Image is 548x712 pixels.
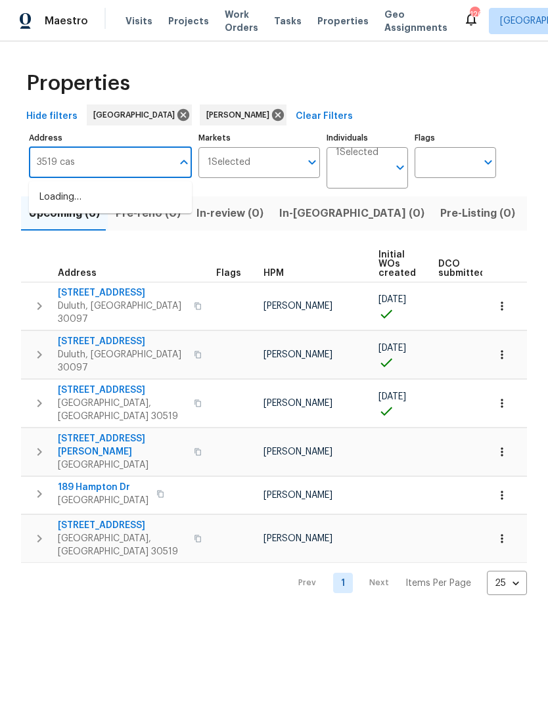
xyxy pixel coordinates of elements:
span: [PERSON_NAME] [263,447,332,456]
span: [PERSON_NAME] [263,301,332,311]
a: Goto page 1 [333,573,353,593]
span: Clear Filters [296,108,353,125]
span: Properties [317,14,369,28]
span: [DATE] [378,392,406,401]
span: 1 Selected [336,147,378,158]
label: Individuals [327,134,408,142]
div: 126 [470,8,479,21]
span: [STREET_ADDRESS][PERSON_NAME] [58,432,186,458]
button: Close [175,153,193,171]
span: [STREET_ADDRESS] [58,335,186,348]
span: Hide filters [26,108,78,125]
nav: Pagination Navigation [286,571,527,595]
span: Duluth, [GEOGRAPHIC_DATA] 30097 [58,348,186,374]
span: Address [58,269,97,278]
div: [PERSON_NAME] [200,104,286,125]
span: In-[GEOGRAPHIC_DATA] (0) [279,204,424,223]
span: [PERSON_NAME] [263,399,332,408]
span: [GEOGRAPHIC_DATA], [GEOGRAPHIC_DATA] 30519 [58,397,186,423]
button: Open [303,153,321,171]
span: Pre-Listing (0) [440,204,515,223]
div: 25 [487,566,527,600]
span: [GEOGRAPHIC_DATA] [58,494,148,507]
button: Open [391,158,409,177]
button: Clear Filters [290,104,358,129]
input: Search ... [29,147,172,178]
span: [PERSON_NAME] [263,491,332,500]
span: Tasks [274,16,302,26]
label: Flags [415,134,496,142]
span: 1 Selected [208,157,250,168]
span: Work Orders [225,8,258,34]
p: Items Per Page [405,577,471,590]
span: [GEOGRAPHIC_DATA] [93,108,180,122]
span: [GEOGRAPHIC_DATA] [58,458,186,472]
label: Address [29,134,192,142]
span: Initial WOs created [378,250,416,278]
button: Hide filters [21,104,83,129]
span: HPM [263,269,284,278]
span: [PERSON_NAME] [206,108,275,122]
div: Loading… [29,181,192,213]
span: Maestro [45,14,88,28]
div: [GEOGRAPHIC_DATA] [87,104,192,125]
span: [STREET_ADDRESS] [58,286,186,300]
span: Duluth, [GEOGRAPHIC_DATA] 30097 [58,300,186,326]
span: [STREET_ADDRESS] [58,519,186,532]
span: Visits [126,14,152,28]
span: [PERSON_NAME] [263,534,332,543]
span: [PERSON_NAME] [263,350,332,359]
span: Geo Assignments [384,8,447,34]
span: [DATE] [378,344,406,353]
span: Properties [26,77,130,90]
span: Projects [168,14,209,28]
span: In-review (0) [196,204,263,223]
span: [DATE] [378,295,406,304]
span: DCO submitted [438,259,486,278]
span: 189 Hampton Dr [58,481,148,494]
span: Flags [216,269,241,278]
span: [STREET_ADDRESS] [58,384,186,397]
button: Open [479,153,497,171]
label: Markets [198,134,321,142]
span: [GEOGRAPHIC_DATA], [GEOGRAPHIC_DATA] 30519 [58,532,186,558]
